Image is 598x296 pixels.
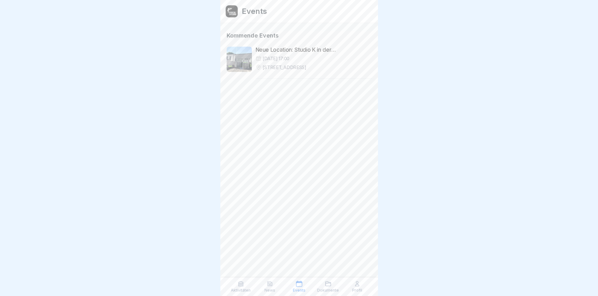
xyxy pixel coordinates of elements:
p: Dokumente [317,288,339,293]
img: ewxb9rjzulw9ace2na8lwzf2.png [226,5,238,17]
p: Aktivitäten [231,288,251,293]
p: Kommende Events [227,31,372,40]
a: Neue Location: Studio K in der [GEOGRAPHIC_DATA][DATE] 17:00[STREET_ADDRESS] [227,44,372,78]
p: Events [293,288,305,293]
h1: Events [242,6,267,17]
p: [STREET_ADDRESS] [263,64,306,71]
p: Profil [352,288,362,293]
p: Neue Location: Studio K in der [GEOGRAPHIC_DATA] [256,47,372,53]
p: News [264,288,275,293]
p: [DATE] 17:00 [263,55,289,62]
